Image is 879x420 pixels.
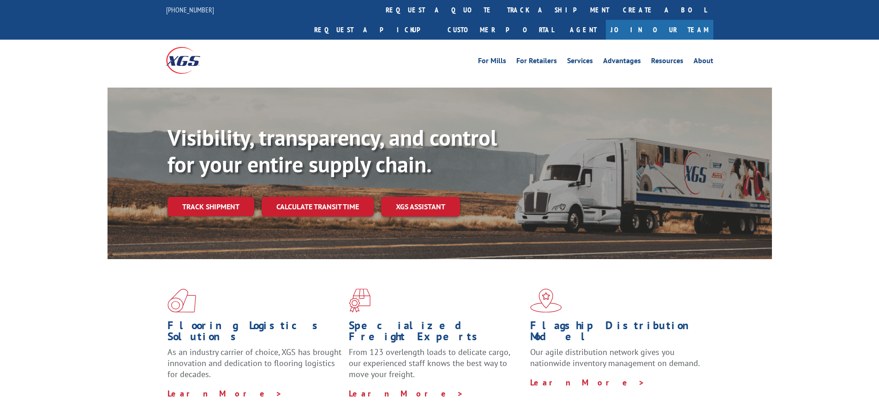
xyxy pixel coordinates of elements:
a: Calculate transit time [262,197,374,217]
p: From 123 overlength loads to delicate cargo, our experienced staff knows the best way to move you... [349,347,523,388]
a: For Retailers [516,57,557,67]
a: Learn More > [167,388,282,399]
a: Track shipment [167,197,254,216]
a: Resources [651,57,683,67]
img: xgs-icon-total-supply-chain-intelligence-red [167,289,196,313]
a: Services [567,57,593,67]
span: As an industry carrier of choice, XGS has brought innovation and dedication to flooring logistics... [167,347,341,379]
a: Agent [561,20,606,40]
span: Our agile distribution network gives you nationwide inventory management on demand. [530,347,700,368]
a: XGS ASSISTANT [381,197,460,217]
img: xgs-icon-focused-on-flooring-red [349,289,371,313]
h1: Flagship Distribution Model [530,320,705,347]
b: Visibility, transparency, and control for your entire supply chain. [167,123,497,178]
a: Join Our Team [606,20,713,40]
h1: Flooring Logistics Solutions [167,320,342,347]
a: Advantages [603,57,641,67]
img: xgs-icon-flagship-distribution-model-red [530,289,562,313]
a: [PHONE_NUMBER] [166,5,214,14]
h1: Specialized Freight Experts [349,320,523,347]
a: Customer Portal [441,20,561,40]
a: Learn More > [349,388,464,399]
a: For Mills [478,57,506,67]
a: Learn More > [530,377,645,388]
a: Request a pickup [307,20,441,40]
a: About [694,57,713,67]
